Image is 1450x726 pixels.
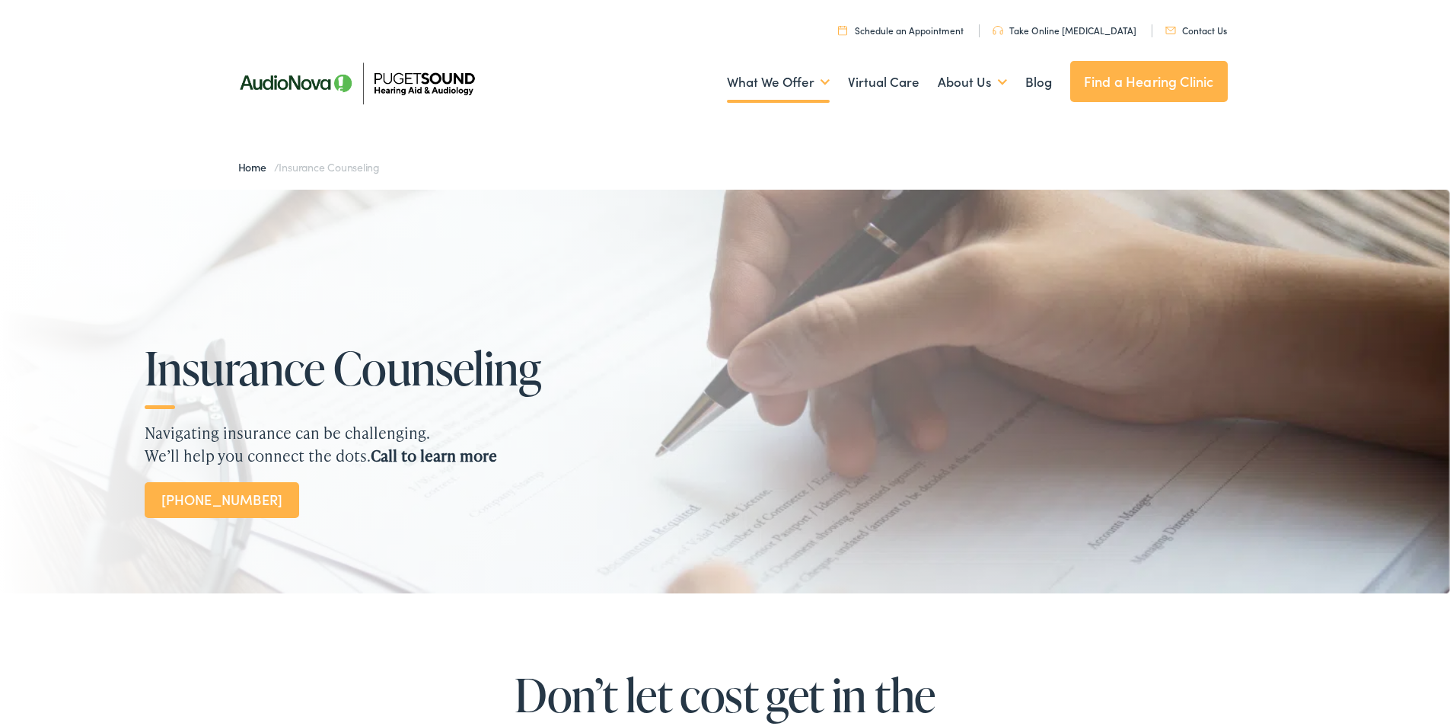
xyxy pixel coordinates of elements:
a: Contact Us [1165,24,1227,37]
a: What We Offer [727,54,830,110]
img: utility icon [1165,27,1176,34]
a: About Us [938,54,1007,110]
a: Home [238,159,274,174]
span: Insurance Counseling [279,159,380,174]
h1: Insurance Counseling [145,343,571,393]
img: utility icon [838,25,847,35]
a: [PHONE_NUMBER] [145,482,299,518]
a: Virtual Care [848,54,919,110]
span: / [238,159,381,174]
img: utility icon [993,26,1003,35]
a: Take Online [MEDICAL_DATA] [993,24,1136,37]
strong: Call to learn more [371,445,497,466]
a: Find a Hearing Clinic [1070,61,1228,102]
a: Blog [1025,54,1052,110]
p: Navigating insurance can be challenging. We’ll help you connect the dots. [145,421,1305,467]
a: Schedule an Appointment [838,24,964,37]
